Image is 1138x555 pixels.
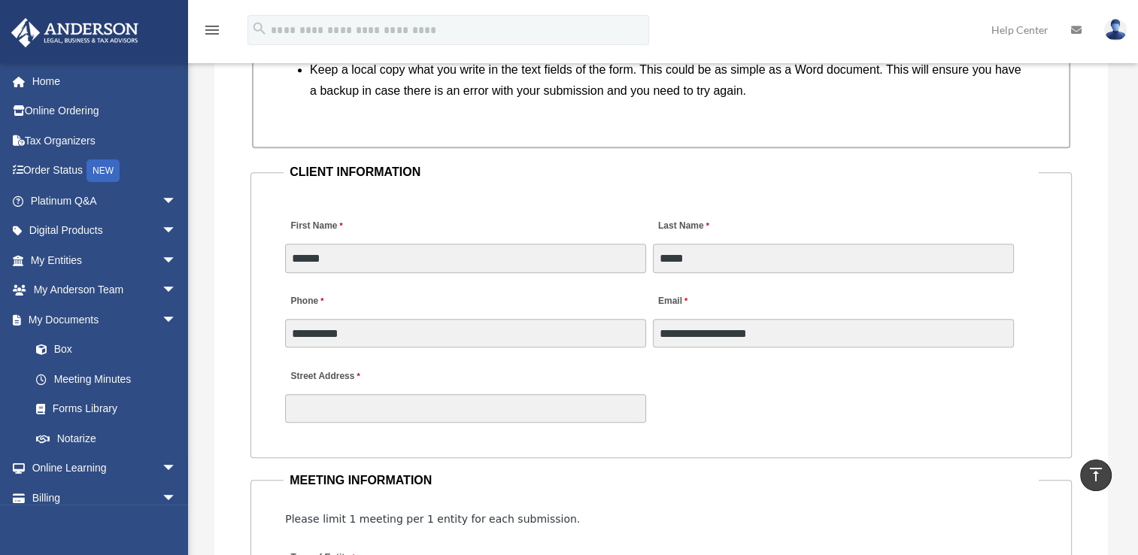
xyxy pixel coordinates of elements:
a: Notarize [21,423,199,453]
label: First Name [285,217,346,237]
span: arrow_drop_down [162,305,192,335]
a: Order StatusNEW [11,156,199,187]
a: menu [203,26,221,39]
a: Forms Library [21,394,199,424]
span: Please limit 1 meeting per 1 entity for each submission. [285,513,580,525]
span: arrow_drop_down [162,186,192,217]
span: arrow_drop_down [162,275,192,306]
i: vertical_align_top [1087,466,1105,484]
i: search [251,20,268,37]
label: Phone [285,292,327,312]
legend: CLIENT INFORMATION [284,162,1039,183]
legend: MEETING INFORMATION [284,470,1039,491]
a: Digital Productsarrow_drop_down [11,216,199,246]
span: arrow_drop_down [162,483,192,514]
a: Box [21,335,199,365]
div: NEW [86,159,120,182]
span: arrow_drop_down [162,216,192,247]
label: Street Address [285,366,428,387]
span: arrow_drop_down [162,453,192,484]
a: Tax Organizers [11,126,199,156]
a: Billingarrow_drop_down [11,483,199,513]
a: Platinum Q&Aarrow_drop_down [11,186,199,216]
a: Home [11,66,199,96]
a: My Documentsarrow_drop_down [11,305,199,335]
a: vertical_align_top [1080,459,1112,491]
i: menu [203,21,221,39]
a: My Anderson Teamarrow_drop_down [11,275,199,305]
li: Keep a local copy what you write in the text fields of the form. This could be as simple as a Wor... [310,59,1024,102]
a: My Entitiesarrow_drop_down [11,245,199,275]
label: Email [653,292,691,312]
a: Online Ordering [11,96,199,126]
img: User Pic [1104,19,1127,41]
img: Anderson Advisors Platinum Portal [7,18,143,47]
a: Meeting Minutes [21,364,192,394]
span: arrow_drop_down [162,245,192,276]
label: Last Name [653,217,713,237]
a: Online Learningarrow_drop_down [11,453,199,484]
